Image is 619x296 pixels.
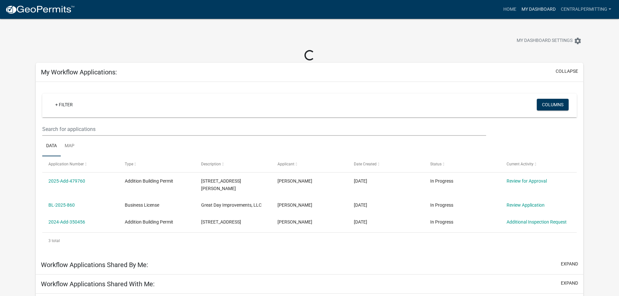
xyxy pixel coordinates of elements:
span: Status [430,162,442,166]
span: Date Created [354,162,377,166]
span: 2906 UNION CHURCH RD [201,219,241,225]
span: In Progress [430,219,453,225]
span: Business License [125,202,159,208]
span: Description [201,162,221,166]
datatable-header-cell: Applicant [271,156,348,172]
button: expand [561,261,578,267]
datatable-header-cell: Status [424,156,500,172]
span: 5829 SANDY POINT RD [201,178,241,191]
span: Addition Building Permit [125,178,173,184]
a: Review Application [507,202,545,208]
a: + Filter [50,99,78,110]
span: 12/18/2024 [354,219,367,225]
i: settings [574,37,582,45]
span: 09/17/2025 [354,202,367,208]
a: CentralPermitting [558,3,614,16]
span: In Progress [430,202,453,208]
button: Columns [537,99,569,110]
div: 3 total [42,233,577,249]
a: Data [42,136,61,157]
a: BL-2025-860 [48,202,75,208]
a: My Dashboard [519,3,558,16]
datatable-header-cell: Description [195,156,271,172]
span: Kendra Alston [277,178,312,184]
a: Map [61,136,78,157]
a: 2024-Add-350456 [48,219,85,225]
h5: Workflow Applications Shared With Me: [41,280,155,288]
div: collapse [36,82,583,255]
span: In Progress [430,178,453,184]
button: collapse [556,68,578,75]
h5: My Workflow Applications: [41,68,117,76]
span: Addition Building Permit [125,219,173,225]
a: Additional Inspection Request [507,219,567,225]
span: Type [125,162,133,166]
span: Application Number [48,162,84,166]
span: Kendra Alston [277,202,312,208]
a: Home [501,3,519,16]
datatable-header-cell: Type [119,156,195,172]
span: Kendra Alston [277,219,312,225]
datatable-header-cell: Date Created [348,156,424,172]
h5: Workflow Applications Shared By Me: [41,261,148,269]
datatable-header-cell: Application Number [42,156,119,172]
span: Great Day Improvements, LLC [201,202,262,208]
span: 09/17/2025 [354,178,367,184]
button: My Dashboard Settingssettings [511,34,587,47]
span: Applicant [277,162,294,166]
button: expand [561,280,578,287]
span: My Dashboard Settings [517,37,573,45]
a: Review for Approval [507,178,547,184]
span: Current Activity [507,162,534,166]
input: Search for applications [42,122,486,136]
datatable-header-cell: Current Activity [500,156,576,172]
a: 2025-Add-479760 [48,178,85,184]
